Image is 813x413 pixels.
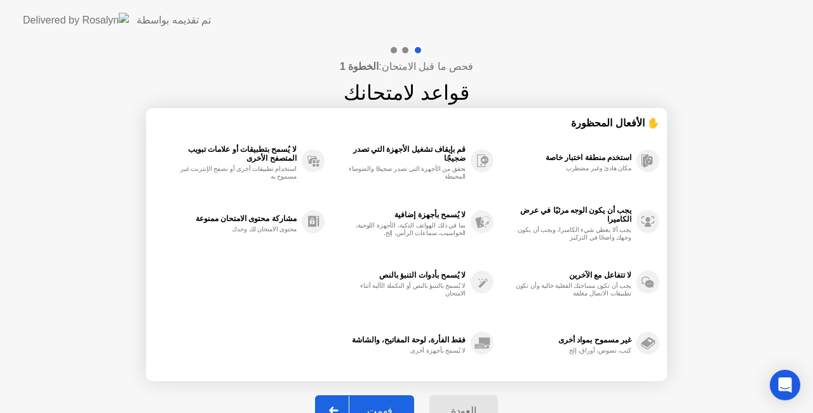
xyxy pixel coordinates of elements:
h4: فحص ما قبل الامتحان: [340,59,473,74]
div: لا يُسمح بأجهزة أخرى [346,347,466,355]
div: تم تقديمه بواسطة [137,13,211,28]
div: يجب أن يكون الوجه مرئيًا في عرض الكاميرا [500,206,631,224]
div: كتب، نصوص، أوراق، إلخ [511,347,631,355]
div: قم بإيقاف تشغيل الأجهزة التي تصدر ضجيجًا [331,145,466,163]
img: Delivered by Rosalyn [23,13,129,27]
div: تحقق من الأجهزة التي تصدر ضجيجًا والضوضاء المحيطة [346,165,466,180]
div: مشاركة محتوى الامتحان ممنوعة [160,214,297,223]
div: ✋ الأفعال المحظورة [154,116,659,130]
div: محتوى الامتحان لك وحدك [177,226,297,233]
div: لا يُسمح بأدوات التنبؤ بالنص [331,271,466,280]
div: لا يُسمح بتطبيقات أو علامات تبويب المتصفح الأخرى [160,145,297,163]
b: الخطوة 1 [340,61,379,72]
div: مكان هادئ وغير مضطرب [511,165,631,172]
div: Open Intercom Messenger [770,370,800,400]
div: لا يُسمح بالتنبؤ بالنص أو التكملة الآلية أثناء الامتحان [346,282,466,297]
h1: قواعد لامتحانك [344,78,469,108]
div: استخدام تطبيقات أخرى أو تصفح الإنترنت غير مسموح به [177,165,297,180]
div: استخدم منطقة اختبار خاصة [500,153,631,162]
div: لا تتفاعل مع الآخرين [500,271,631,280]
div: بما في ذلك الهواتف الذكية، الأجهزة اللوحية، الحواسيب، سماعات الرأس، إلخ. [346,222,466,237]
div: لا يُسمح بأجهزة إضافية [331,210,466,219]
div: غير مسموح بمواد أخرى [500,335,631,344]
div: يجب ألا يغطي شيء الكاميرا، ويجب أن يكون وجهك واضحًا في التركيز [511,226,631,241]
div: يجب أن تكون مساحتك الفعلية خالية وأن تكون تطبيقات الاتصال مغلقة [511,282,631,297]
div: فقط الفأرة، لوحة المفاتيح، والشاشة [331,335,466,344]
